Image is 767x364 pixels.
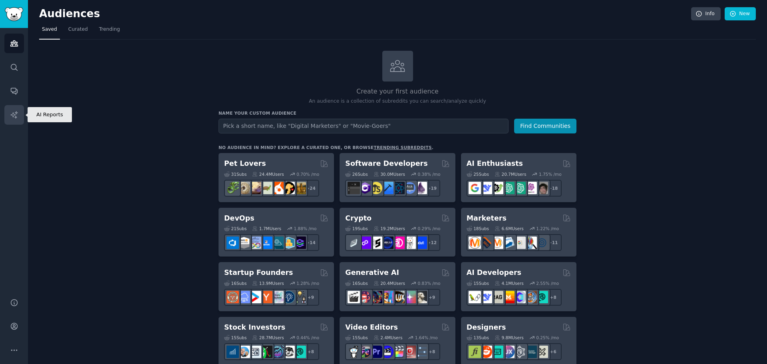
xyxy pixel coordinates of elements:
div: + 14 [302,234,319,251]
div: 15 Sub s [467,280,489,286]
img: dalle2 [359,291,371,303]
img: PetAdvice [282,182,295,194]
div: 1.28 % /mo [296,280,319,286]
img: web3 [381,237,393,249]
div: 20.7M Users [495,171,526,177]
img: Docker_DevOps [249,237,261,249]
img: 0xPolygon [359,237,371,249]
div: 16 Sub s [224,280,246,286]
img: reactnative [392,182,405,194]
img: GummySearch logo [5,7,23,21]
img: AskComputerScience [403,182,416,194]
div: 20.4M Users [374,280,405,286]
div: 18 Sub s [467,226,489,231]
img: typography [469,346,481,358]
img: DreamBooth [415,291,427,303]
div: 15 Sub s [345,335,368,340]
h2: DevOps [224,213,254,223]
div: 6.6M Users [495,226,524,231]
span: Saved [42,26,57,33]
div: 13 Sub s [467,335,489,340]
div: No audience in mind? Explore a curated one, or browse . [219,145,433,150]
img: userexperience [513,346,526,358]
img: gopro [348,346,360,358]
img: MistralAI [502,291,515,303]
img: csharp [359,182,371,194]
p: An audience is a collection of subreddits you can search/analyze quickly [219,98,576,105]
div: 21 Sub s [224,226,246,231]
img: Forex [249,346,261,358]
div: + 9 [302,289,319,306]
img: googleads [513,237,526,249]
img: startup [249,291,261,303]
input: Pick a short name, like "Digital Marketers" or "Movie-Goers" [219,119,509,133]
img: elixir [415,182,427,194]
div: 19 Sub s [345,226,368,231]
span: Curated [68,26,88,33]
h2: Audiences [39,8,691,20]
h2: Startup Founders [224,268,293,278]
img: AIDevelopersSociety [536,291,548,303]
img: chatgpt_promptDesign [502,182,515,194]
img: DevOpsLinks [260,237,272,249]
img: Youtubevideo [403,346,416,358]
img: sdforall [381,291,393,303]
img: ValueInvesting [238,346,250,358]
img: OnlineMarketing [536,237,548,249]
img: ethstaker [370,237,382,249]
img: ethfinance [348,237,360,249]
img: FluxAI [392,291,405,303]
h2: Stock Investors [224,322,285,332]
div: 19.2M Users [374,226,405,231]
img: AWS_Certified_Experts [238,237,250,249]
h2: Software Developers [345,159,427,169]
img: VideoEditors [381,346,393,358]
img: DeepSeek [480,182,492,194]
img: MarketingResearch [525,237,537,249]
div: 0.83 % /mo [418,280,441,286]
div: 24.4M Users [252,171,284,177]
div: + 24 [302,180,319,197]
div: + 11 [545,234,562,251]
div: + 6 [545,343,562,360]
img: OpenAIDev [525,182,537,194]
img: cockatiel [271,182,284,194]
img: StocksAndTrading [271,346,284,358]
h2: Marketers [467,213,507,223]
img: learnjavascript [370,182,382,194]
span: Trending [99,26,120,33]
img: GoogleGeminiAI [469,182,481,194]
div: 1.75 % /mo [539,171,562,177]
img: aws_cdk [282,237,295,249]
img: CryptoNews [403,237,416,249]
div: 0.70 % /mo [296,171,319,177]
img: learndesign [525,346,537,358]
div: 1.88 % /mo [294,226,317,231]
h2: Generative AI [345,268,399,278]
img: azuredevops [227,237,239,249]
img: dogbreed [294,182,306,194]
img: defiblockchain [392,237,405,249]
img: iOSProgramming [381,182,393,194]
img: chatgpt_prompts_ [513,182,526,194]
button: Find Communities [514,119,576,133]
img: dividends [227,346,239,358]
h2: AI Enthusiasts [467,159,523,169]
div: + 8 [545,289,562,306]
img: technicalanalysis [294,346,306,358]
img: finalcutpro [392,346,405,358]
img: turtle [260,182,272,194]
img: EntrepreneurRideAlong [227,291,239,303]
div: + 19 [423,180,440,197]
div: 28.7M Users [252,335,284,340]
img: SaaS [238,291,250,303]
div: 4.1M Users [495,280,524,286]
h2: Designers [467,322,506,332]
img: starryai [403,291,416,303]
img: UI_Design [491,346,503,358]
div: + 18 [545,180,562,197]
img: logodesign [480,346,492,358]
div: 2.4M Users [374,335,403,340]
div: 31 Sub s [224,171,246,177]
a: New [725,7,756,21]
